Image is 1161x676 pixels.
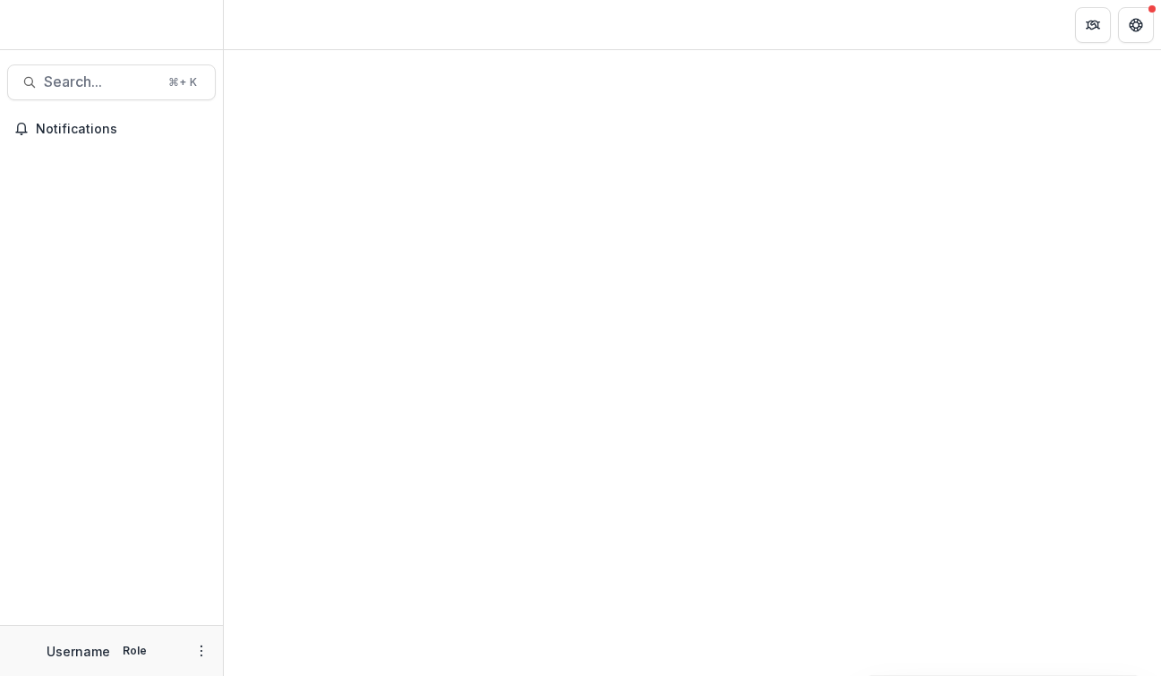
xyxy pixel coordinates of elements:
[44,73,158,90] span: Search...
[7,115,216,143] button: Notifications
[231,12,307,38] nav: breadcrumb
[117,643,152,659] p: Role
[36,122,209,137] span: Notifications
[1075,7,1111,43] button: Partners
[47,642,110,661] p: Username
[7,64,216,100] button: Search...
[191,640,212,662] button: More
[165,73,201,92] div: ⌘ + K
[1118,7,1154,43] button: Get Help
